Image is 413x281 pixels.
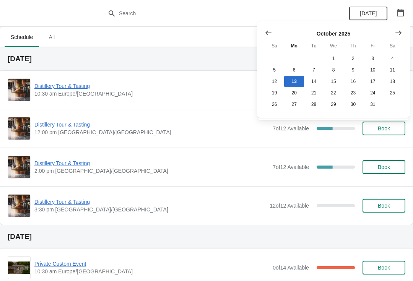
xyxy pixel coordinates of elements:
[284,76,304,87] button: Today Monday October 13 2025
[5,30,39,44] span: Schedule
[34,159,269,167] span: Distillery Tour & Tasting
[8,55,405,63] h2: [DATE]
[383,64,402,76] button: Saturday October 11 2025
[343,87,363,99] button: Thursday October 23 2025
[284,64,304,76] button: Monday October 6 2025
[324,39,343,53] th: Wednesday
[383,53,402,64] button: Saturday October 4 2025
[343,64,363,76] button: Thursday October 9 2025
[363,39,382,53] th: Friday
[392,26,405,40] button: Show next month, November 2025
[378,265,390,271] span: Book
[273,125,309,132] span: 7 of 12 Available
[262,26,275,40] button: Show previous month, September 2025
[360,10,377,16] span: [DATE]
[324,99,343,110] button: Wednesday October 29 2025
[8,117,30,140] img: Distillery Tour & Tasting | | 12:00 pm Europe/London
[34,82,266,90] span: Distillery Tour & Tasting
[324,76,343,87] button: Wednesday October 15 2025
[8,262,30,274] img: Private Custom Event | | 10:30 am Europe/London
[363,87,382,99] button: Friday October 24 2025
[304,87,324,99] button: Tuesday October 21 2025
[265,87,284,99] button: Sunday October 19 2025
[304,76,324,87] button: Tuesday October 14 2025
[378,125,390,132] span: Book
[363,53,382,64] button: Friday October 3 2025
[343,53,363,64] button: Thursday October 2 2025
[265,39,284,53] th: Sunday
[265,99,284,110] button: Sunday October 26 2025
[8,195,30,217] img: Distillery Tour & Tasting | | 3:30 pm Europe/London
[8,79,30,101] img: Distillery Tour & Tasting | | 10:30 am Europe/London
[378,203,390,209] span: Book
[363,261,405,275] button: Book
[119,6,310,20] input: Search
[265,76,284,87] button: Sunday October 12 2025
[284,99,304,110] button: Monday October 27 2025
[34,121,269,128] span: Distillery Tour & Tasting
[324,64,343,76] button: Wednesday October 8 2025
[324,87,343,99] button: Wednesday October 22 2025
[8,156,30,178] img: Distillery Tour & Tasting | | 2:00 pm Europe/London
[378,164,390,170] span: Book
[265,64,284,76] button: Sunday October 5 2025
[304,64,324,76] button: Tuesday October 7 2025
[363,99,382,110] button: Friday October 31 2025
[383,87,402,99] button: Saturday October 25 2025
[42,30,61,44] span: All
[383,39,402,53] th: Saturday
[343,76,363,87] button: Thursday October 16 2025
[363,76,382,87] button: Friday October 17 2025
[284,39,304,53] th: Monday
[34,206,266,213] span: 3:30 pm [GEOGRAPHIC_DATA]/[GEOGRAPHIC_DATA]
[273,265,309,271] span: 0 of 14 Available
[270,203,309,209] span: 12 of 12 Available
[343,99,363,110] button: Thursday October 30 2025
[363,64,382,76] button: Friday October 10 2025
[34,268,269,275] span: 10:30 am Europe/[GEOGRAPHIC_DATA]
[34,198,266,206] span: Distillery Tour & Tasting
[363,160,405,174] button: Book
[304,39,324,53] th: Tuesday
[363,122,405,135] button: Book
[34,128,269,136] span: 12:00 pm [GEOGRAPHIC_DATA]/[GEOGRAPHIC_DATA]
[284,87,304,99] button: Monday October 20 2025
[8,233,405,240] h2: [DATE]
[343,39,363,53] th: Thursday
[34,260,269,268] span: Private Custom Event
[34,90,266,97] span: 10:30 am Europe/[GEOGRAPHIC_DATA]
[304,99,324,110] button: Tuesday October 28 2025
[349,6,387,20] button: [DATE]
[324,53,343,64] button: Wednesday October 1 2025
[363,199,405,213] button: Book
[273,164,309,170] span: 7 of 12 Available
[383,76,402,87] button: Saturday October 18 2025
[34,167,269,175] span: 2:00 pm [GEOGRAPHIC_DATA]/[GEOGRAPHIC_DATA]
